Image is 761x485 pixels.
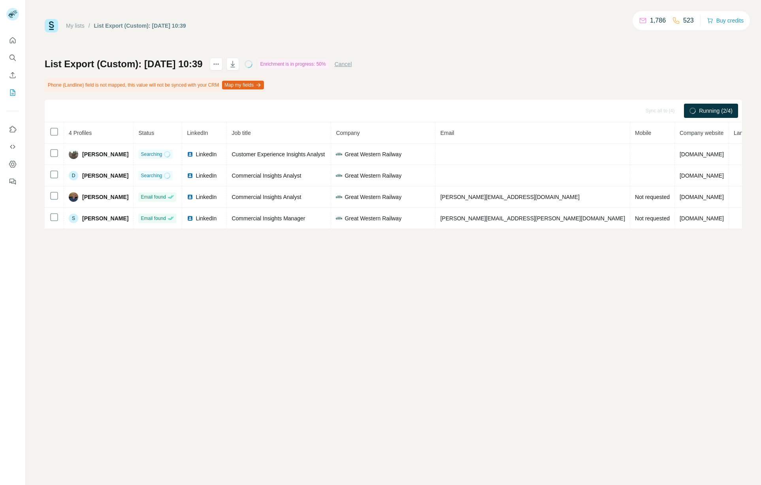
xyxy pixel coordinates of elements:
button: actions [210,58,222,70]
span: Email found [141,193,166,201]
div: List Export (Custom): [DATE] 10:39 [94,22,186,30]
span: Commercial Insights Analyst [232,172,301,179]
span: Company [336,130,360,136]
span: Searching [141,172,162,179]
span: Status [138,130,154,136]
img: LinkedIn logo [187,215,193,222]
button: Enrich CSV [6,68,19,82]
button: Search [6,51,19,65]
span: Commercial Insights Analyst [232,194,301,200]
span: [PERSON_NAME] [82,172,128,180]
span: LinkedIn [196,172,217,180]
h1: List Export (Custom): [DATE] 10:39 [45,58,203,70]
span: [DOMAIN_NAME] [680,172,724,179]
img: LinkedIn logo [187,172,193,179]
img: Avatar [69,150,78,159]
span: Great Western Railway [345,172,401,180]
span: [PERSON_NAME] [82,214,128,222]
span: [DOMAIN_NAME] [680,151,724,157]
span: Running (2/4) [699,107,733,115]
span: LinkedIn [196,150,217,158]
img: LinkedIn logo [187,194,193,200]
p: 1,786 [650,16,666,25]
img: company-logo [336,216,342,220]
span: LinkedIn [196,193,217,201]
div: Enrichment is in progress: 50% [258,59,328,69]
button: Cancel [335,60,352,68]
button: Buy credits [707,15,744,26]
p: 523 [683,16,694,25]
span: Not requested [635,215,670,222]
span: Email found [141,215,166,222]
span: Company website [680,130,723,136]
img: company-logo [336,195,342,199]
span: Great Western Railway [345,214,401,222]
button: Quick start [6,33,19,47]
span: [PERSON_NAME][EMAIL_ADDRESS][PERSON_NAME][DOMAIN_NAME] [440,215,625,222]
button: Dashboard [6,157,19,171]
span: Searching [141,151,162,158]
span: [PERSON_NAME] [82,193,128,201]
button: Feedback [6,174,19,189]
button: Use Surfe API [6,140,19,154]
span: LinkedIn [196,214,217,222]
span: Great Western Railway [345,150,401,158]
img: Surfe Logo [45,19,58,32]
span: LinkedIn [187,130,208,136]
span: [PERSON_NAME] [82,150,128,158]
img: LinkedIn logo [187,151,193,157]
span: Landline [734,130,755,136]
span: Great Western Railway [345,193,401,201]
button: My lists [6,85,19,100]
span: Not requested [635,194,670,200]
div: S [69,214,78,223]
span: Mobile [635,130,651,136]
a: My lists [66,23,85,29]
span: Job title [232,130,251,136]
li: / [89,22,90,30]
span: [DOMAIN_NAME] [680,215,724,222]
span: [DOMAIN_NAME] [680,194,724,200]
img: Avatar [69,192,78,202]
div: D [69,171,78,180]
img: company-logo [336,152,342,156]
span: [PERSON_NAME][EMAIL_ADDRESS][DOMAIN_NAME] [440,194,579,200]
button: Map my fields [222,81,264,89]
span: Email [440,130,454,136]
span: Customer Experience Insights Analyst [232,151,325,157]
span: 4 Profiles [69,130,92,136]
span: Commercial Insights Manager [232,215,305,222]
img: company-logo [336,174,342,177]
div: Phone (Landline) field is not mapped, this value will not be synced with your CRM [45,78,266,92]
button: Use Surfe on LinkedIn [6,122,19,136]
